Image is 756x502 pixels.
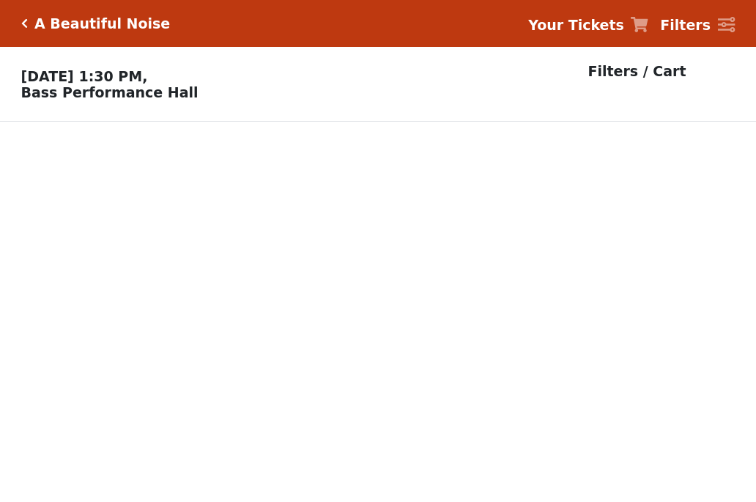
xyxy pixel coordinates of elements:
h5: A Beautiful Noise [34,15,170,32]
a: Click here to go back to filters [21,18,28,29]
a: Your Tickets [528,15,648,36]
p: Filters / Cart [588,61,686,82]
strong: Filters [660,17,711,33]
strong: Your Tickets [528,17,624,33]
a: Filters [660,15,735,36]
